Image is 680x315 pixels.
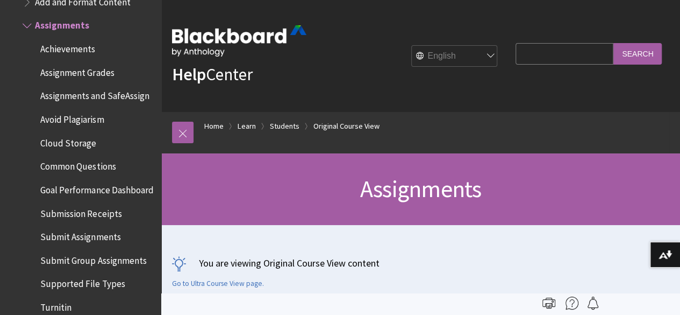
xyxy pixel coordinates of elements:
[40,110,104,125] span: Avoid Plagiarism
[40,228,120,242] span: Submit Assignments
[40,298,71,313] span: Turnitin
[360,174,481,204] span: Assignments
[172,256,669,270] p: You are viewing Original Course View content
[172,279,264,289] a: Go to Ultra Course View page.
[40,64,114,78] span: Assignment Grades
[566,297,578,310] img: More help
[40,181,153,195] span: Goal Performance Dashboard
[613,43,662,64] input: Search
[238,120,256,133] a: Learn
[40,275,125,290] span: Supported File Types
[35,17,89,31] span: Assignments
[542,297,555,310] img: Print
[40,205,121,219] span: Submission Receipts
[40,157,116,172] span: Common Questions
[172,64,253,85] a: HelpCenter
[204,120,224,133] a: Home
[172,64,206,85] strong: Help
[586,297,599,310] img: Follow this page
[172,25,306,57] img: Blackboard by Anthology
[40,87,149,102] span: Assignments and SafeAssign
[412,46,498,67] select: Site Language Selector
[40,251,146,266] span: Submit Group Assignments
[40,134,96,149] span: Cloud Storage
[40,40,95,54] span: Achievements
[313,120,380,133] a: Original Course View
[270,120,299,133] a: Students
